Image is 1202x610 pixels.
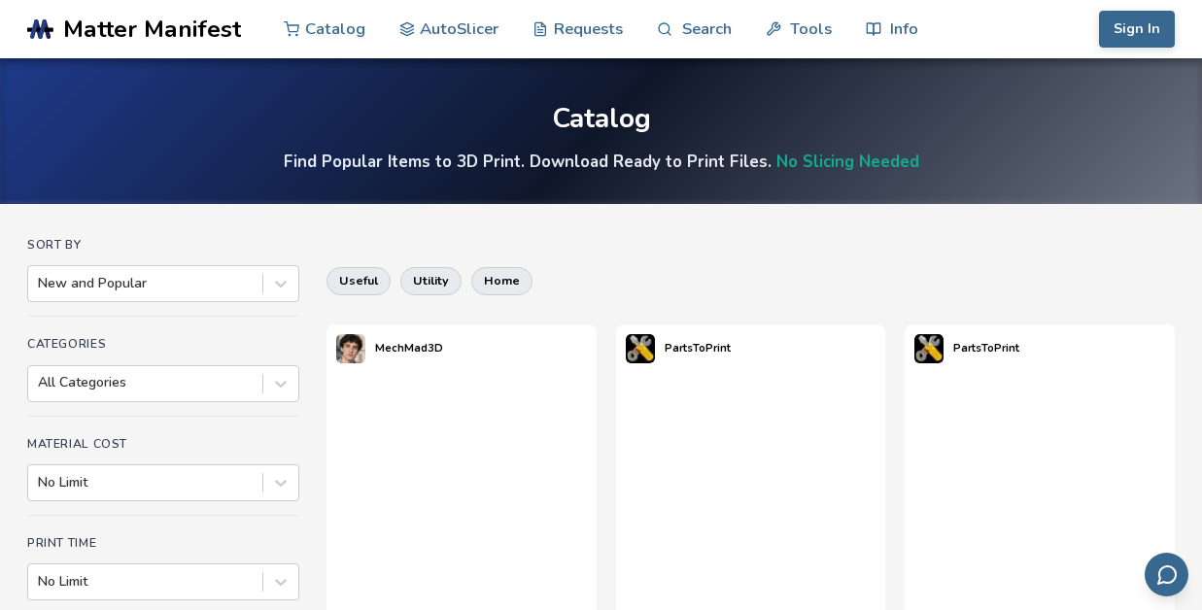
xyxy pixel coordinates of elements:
button: Sign In [1099,11,1175,48]
input: New and Popular [38,276,42,291]
h4: Find Popular Items to 3D Print. Download Ready to Print Files. [284,151,919,173]
p: PartsToPrint [665,338,731,358]
a: PartsToPrint's profilePartsToPrint [905,324,1029,373]
button: utility [400,267,462,294]
img: PartsToPrint's profile [914,334,944,363]
img: MechMad3D's profile [336,334,365,363]
p: PartsToPrint [953,338,1019,358]
a: PartsToPrint's profilePartsToPrint [616,324,740,373]
a: MechMad3D's profileMechMad3D [326,324,453,373]
h4: Material Cost [27,437,299,451]
input: No Limit [38,574,42,590]
h4: Categories [27,337,299,351]
img: PartsToPrint's profile [626,334,655,363]
input: No Limit [38,475,42,491]
a: No Slicing Needed [776,151,919,173]
h4: Print Time [27,536,299,550]
button: home [471,267,532,294]
div: Catalog [552,104,651,134]
button: useful [326,267,391,294]
input: All Categories [38,375,42,390]
span: Matter Manifest [63,16,241,43]
p: MechMad3D [375,338,443,358]
button: Send feedback via email [1145,553,1188,596]
h4: Sort By [27,238,299,252]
